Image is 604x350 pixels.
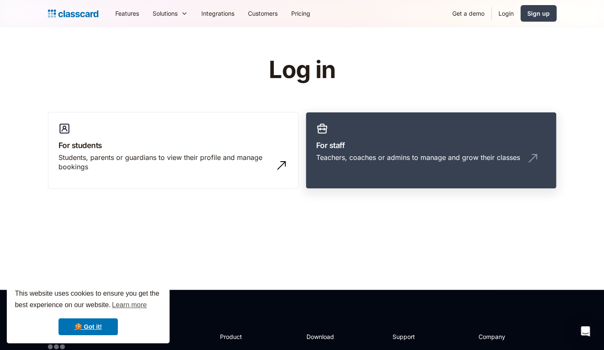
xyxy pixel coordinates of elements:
[58,153,271,172] div: Students, parents or guardians to view their profile and manage bookings
[306,332,341,341] h2: Download
[109,4,146,23] a: Features
[306,112,557,189] a: For staffTeachers, coaches or admins to manage and grow their classes
[58,140,288,151] h3: For students
[220,332,265,341] h2: Product
[241,4,284,23] a: Customers
[58,318,118,335] a: dismiss cookie message
[167,57,437,83] h1: Log in
[153,9,178,18] div: Solutions
[445,4,491,23] a: Get a demo
[284,4,317,23] a: Pricing
[520,5,557,22] a: Sign up
[195,4,241,23] a: Integrations
[146,4,195,23] div: Solutions
[316,153,520,162] div: Teachers, coaches or admins to manage and grow their classes
[527,9,550,18] div: Sign up
[7,280,170,343] div: cookieconsent
[48,8,98,20] a: home
[492,4,520,23] a: Login
[15,288,161,311] span: This website uses cookies to ensure you get the best experience on our website.
[575,321,596,342] div: Open Intercom Messenger
[479,332,535,341] h2: Company
[316,140,546,151] h3: For staff
[392,332,427,341] h2: Support
[111,299,148,311] a: learn more about cookies
[48,112,299,189] a: For studentsStudents, parents or guardians to view their profile and manage bookings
